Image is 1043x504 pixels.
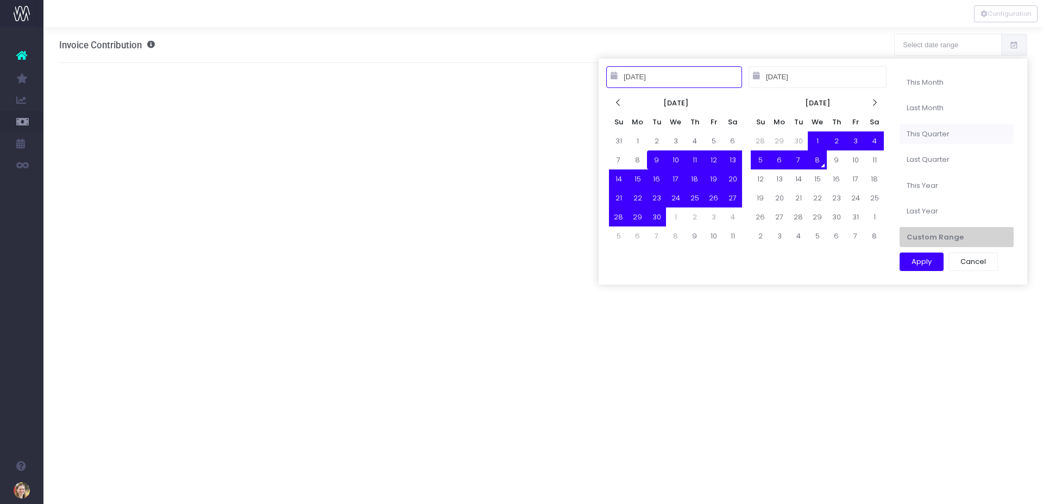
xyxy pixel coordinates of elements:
td: 17 [666,169,685,188]
li: This Month [900,72,1014,93]
td: 9 [647,150,666,169]
td: 2 [751,226,770,245]
td: 26 [704,188,723,207]
td: 7 [609,150,628,169]
td: 23 [647,188,666,207]
th: Mo [628,112,647,131]
td: 21 [789,188,808,207]
td: 9 [685,226,704,245]
td: 31 [609,131,628,150]
button: Cancel [948,253,998,271]
div: Vertical button group [974,5,1038,22]
td: 24 [666,188,685,207]
td: 4 [723,207,742,226]
li: This Year [900,175,1014,196]
td: 16 [827,169,846,188]
td: 8 [865,226,884,245]
td: 13 [723,150,742,169]
li: Last Month [900,98,1014,118]
li: Last Year [900,201,1014,222]
td: 6 [770,150,789,169]
td: 31 [846,207,865,226]
td: 12 [704,150,723,169]
td: 15 [808,169,827,188]
td: 14 [609,169,628,188]
td: 24 [846,188,865,207]
button: Apply [900,253,944,271]
th: [DATE] [770,93,865,112]
td: 19 [704,169,723,188]
span: Invoice Contribution [59,40,142,51]
th: Tu [647,112,666,131]
td: 5 [704,131,723,150]
td: 5 [609,226,628,245]
td: 7 [846,226,865,245]
td: 2 [685,207,704,226]
td: 6 [827,226,846,245]
td: 2 [827,131,846,150]
td: 15 [628,169,647,188]
td: 26 [751,207,770,226]
td: 30 [789,131,808,150]
td: 9 [827,150,846,169]
td: 11 [685,150,704,169]
td: 1 [666,207,685,226]
td: 22 [808,188,827,207]
img: images/default_profile_image.png [14,482,30,499]
td: 1 [628,131,647,150]
td: 7 [789,150,808,169]
td: 16 [647,169,666,188]
th: Tu [789,112,808,131]
td: 7 [647,226,666,245]
th: Su [751,112,770,131]
td: 6 [628,226,647,245]
td: 6 [723,131,742,150]
td: 10 [666,150,685,169]
th: We [666,112,685,131]
td: 3 [666,131,685,150]
td: 3 [846,131,865,150]
li: Custom Range [900,227,1014,248]
td: 13 [770,169,789,188]
li: Last Quarter [900,149,1014,170]
button: Configuration [974,5,1038,22]
td: 1 [808,131,827,150]
th: Th [827,112,846,131]
td: 10 [704,226,723,245]
th: Sa [723,112,742,131]
td: 5 [808,226,827,245]
td: 20 [770,188,789,207]
th: Mo [770,112,789,131]
td: 3 [770,226,789,245]
td: 30 [647,207,666,226]
td: 12 [751,169,770,188]
td: 28 [609,207,628,226]
td: 18 [865,169,884,188]
th: Fr [704,112,723,131]
td: 11 [865,150,884,169]
td: 25 [685,188,704,207]
td: 2 [647,131,666,150]
td: 5 [751,150,770,169]
td: 30 [827,207,846,226]
td: 4 [685,131,704,150]
td: 19 [751,188,770,207]
td: 22 [628,188,647,207]
td: 27 [723,188,742,207]
td: 23 [827,188,846,207]
input: Select date range [894,34,1001,55]
td: 4 [865,131,884,150]
td: 28 [751,131,770,150]
td: 29 [808,207,827,226]
td: 8 [628,150,647,169]
td: 27 [770,207,789,226]
td: 4 [789,226,808,245]
td: 3 [704,207,723,226]
td: 8 [808,150,827,169]
th: Su [609,112,628,131]
td: 10 [846,150,865,169]
th: [DATE] [628,93,723,112]
td: 29 [628,207,647,226]
td: 25 [865,188,884,207]
td: 20 [723,169,742,188]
